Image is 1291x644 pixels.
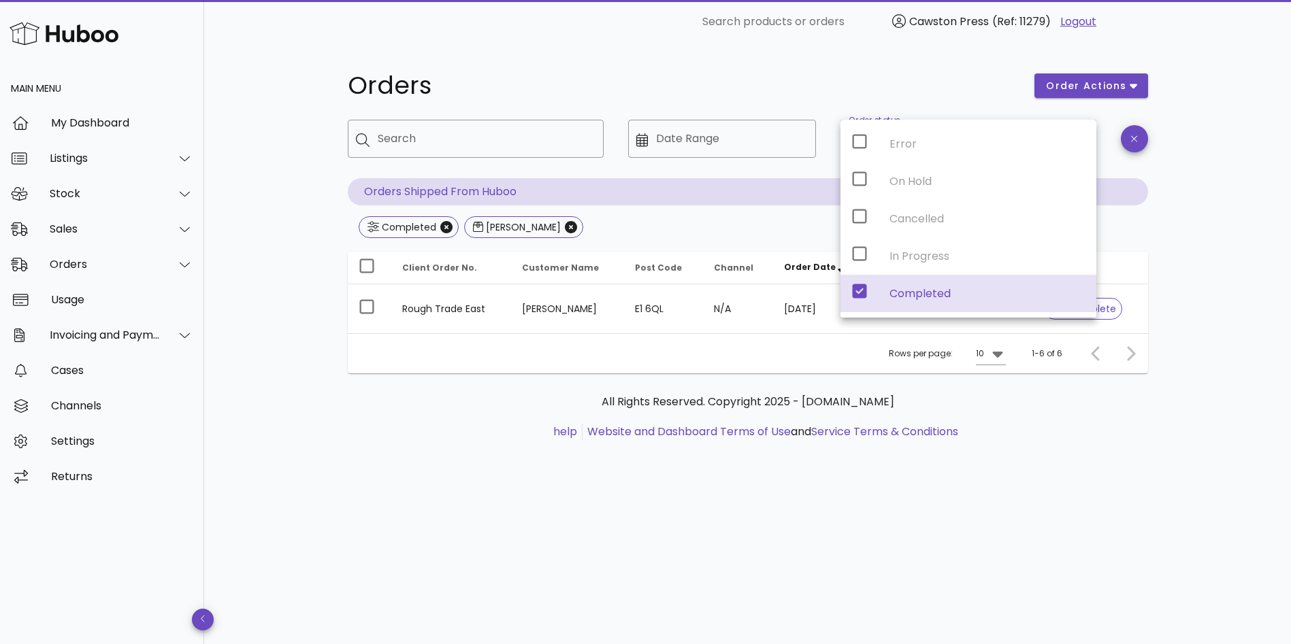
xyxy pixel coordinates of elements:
[565,221,577,233] button: Close
[703,252,773,284] th: Channel
[784,261,836,273] span: Order Date
[976,348,984,360] div: 10
[553,424,577,439] a: help
[714,262,753,273] span: Channel
[624,252,703,284] th: Post Code
[511,284,624,333] td: [PERSON_NAME]
[889,287,1085,300] div: Completed
[522,262,599,273] span: Customer Name
[909,14,989,29] span: Cawston Press
[50,222,161,235] div: Sales
[440,221,453,233] button: Close
[1060,14,1096,30] a: Logout
[624,284,703,333] td: E1 6QL
[976,343,1006,365] div: 10Rows per page:
[359,394,1137,410] p: All Rights Reserved. Copyright 2025 - [DOMAIN_NAME]
[51,435,193,447] div: Settings
[511,252,624,284] th: Customer Name
[1045,79,1127,93] span: order actions
[889,334,1006,373] div: Rows per page:
[773,284,871,333] td: [DATE]
[703,284,773,333] td: N/A
[50,187,161,200] div: Stock
[587,424,791,439] a: Website and Dashboard Terms of Use
[348,178,1148,205] p: Orders Shipped From Huboo
[635,262,682,273] span: Post Code
[1034,73,1147,98] button: order actions
[583,424,958,440] li: and
[51,470,193,483] div: Returns
[348,73,1019,98] h1: Orders
[51,116,193,129] div: My Dashboard
[51,364,193,377] div: Cases
[10,19,118,48] img: Huboo Logo
[391,284,512,333] td: Rough Trade East
[402,262,477,273] span: Client Order No.
[773,252,871,284] th: Order Date: Sorted descending. Activate to remove sorting.
[51,293,193,306] div: Usage
[811,424,958,439] a: Service Terms & Conditions
[391,252,512,284] th: Client Order No.
[379,220,436,234] div: Completed
[1032,348,1062,360] div: 1-6 of 6
[483,220,561,234] div: [PERSON_NAME]
[50,258,161,271] div: Orders
[50,152,161,165] div: Listings
[992,14,1051,29] span: (Ref: 11279)
[849,116,900,126] label: Order status
[50,328,161,341] div: Invoicing and Payments
[51,399,193,412] div: Channels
